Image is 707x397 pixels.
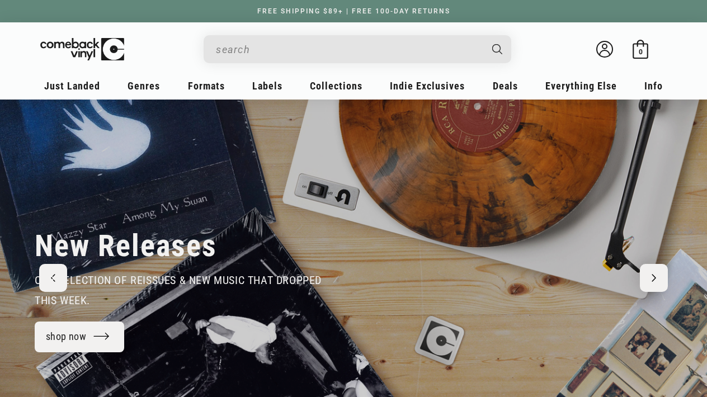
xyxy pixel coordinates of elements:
[390,80,465,92] span: Indie Exclusives
[35,322,124,352] a: shop now
[246,7,461,15] a: FREE SHIPPING $89+ | FREE 100-DAY RETURNS
[216,38,481,61] input: search
[188,80,225,92] span: Formats
[204,35,511,63] div: Search
[252,80,282,92] span: Labels
[483,35,513,63] button: Search
[44,80,100,92] span: Just Landed
[545,80,617,92] span: Everything Else
[310,80,362,92] span: Collections
[639,48,643,56] span: 0
[35,228,217,264] h2: New Releases
[493,80,518,92] span: Deals
[644,80,663,92] span: Info
[35,273,322,307] span: our selection of reissues & new music that dropped this week.
[128,80,160,92] span: Genres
